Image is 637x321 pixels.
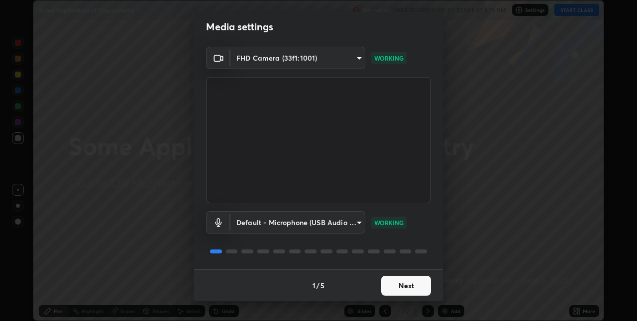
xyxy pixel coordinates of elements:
[206,20,273,33] h2: Media settings
[320,280,324,291] h4: 5
[230,211,365,234] div: FHD Camera (33f1:1001)
[317,280,319,291] h4: /
[374,218,404,227] p: WORKING
[381,276,431,296] button: Next
[374,54,404,63] p: WORKING
[230,47,365,69] div: FHD Camera (33f1:1001)
[313,280,316,291] h4: 1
